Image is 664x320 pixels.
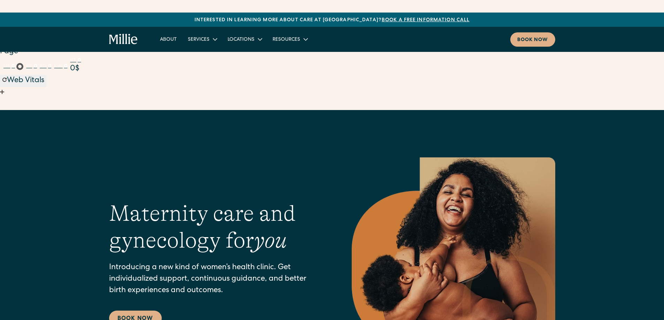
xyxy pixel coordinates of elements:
div: Services [188,36,209,44]
a: home [109,34,138,45]
div: Locations [228,36,254,44]
div: Services [182,33,222,45]
a: Book now [510,32,555,47]
span: rd [40,64,46,69]
h1: Maternity care and gynecology for [109,200,324,254]
div: Locations [222,33,267,45]
span: rp [26,64,32,69]
a: rd0 [40,64,51,69]
div: Resources [273,36,300,44]
a: About [154,33,182,45]
span: 0 [12,64,15,69]
span: st [70,58,76,63]
a: rp0 [26,64,37,69]
em: you [254,228,287,253]
span: 0 [34,64,37,69]
span: 0 [78,58,81,63]
a: st0 [70,58,81,63]
div: 0$ [70,63,81,75]
span: 0 [48,64,52,69]
span: 0 [64,64,68,69]
div: Resources [267,33,313,45]
span: kw [54,64,62,69]
a: ur0 [3,63,23,70]
div: Book now [517,37,548,44]
p: Introducing a new kind of women’s health clinic. Get individualized support, continuous guidance,... [109,262,324,297]
a: Book a free information call [382,18,470,23]
a: kw0 [54,64,67,69]
span: Web Vitals [7,77,44,85]
span: ur [3,64,10,69]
